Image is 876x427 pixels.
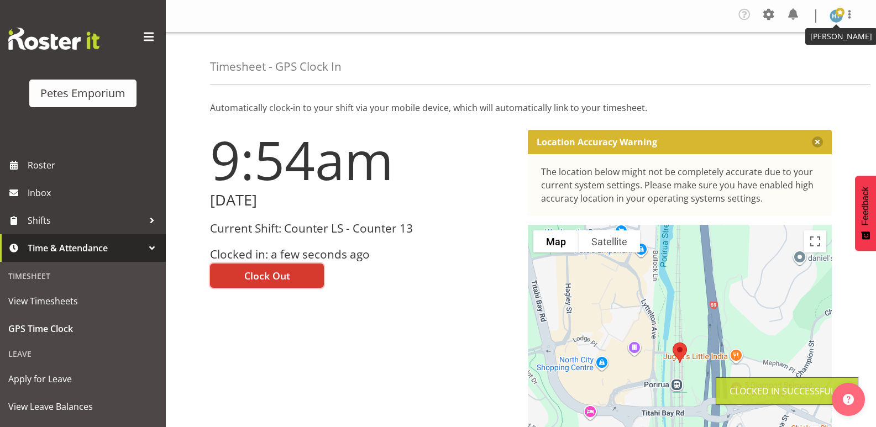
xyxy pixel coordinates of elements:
h1: 9:54am [210,130,515,189]
span: Roster [28,157,160,173]
span: Clock Out [244,268,290,283]
span: Time & Attendance [28,240,144,256]
img: help-xxl-2.png [843,394,854,405]
div: The location below might not be completely accurate due to your current system settings. Please m... [541,165,819,205]
button: Close message [812,136,823,147]
span: View Leave Balances [8,398,158,415]
div: Timesheet [3,265,163,287]
span: Inbox [28,184,160,201]
div: Petes Emporium [40,85,125,102]
a: Apply for Leave [3,365,163,393]
button: Show satellite imagery [579,230,640,252]
div: Leave [3,342,163,365]
h3: Current Shift: Counter LS - Counter 13 [210,222,515,235]
span: View Timesheets [8,293,158,309]
img: helena-tomlin701.jpg [830,9,843,23]
button: Feedback - Show survey [855,176,876,251]
span: GPS Time Clock [8,320,158,337]
img: Rosterit website logo [8,28,99,50]
a: View Leave Balances [3,393,163,420]
button: Toggle fullscreen view [804,230,826,252]
p: Automatically clock-in to your shift via your mobile device, which will automatically link to you... [210,101,832,114]
a: GPS Time Clock [3,315,163,342]
span: Apply for Leave [8,371,158,387]
button: Show street map [533,230,579,252]
h3: Clocked in: a few seconds ago [210,248,515,261]
span: Feedback [861,187,870,225]
div: Clocked in Successfully [730,384,844,398]
h2: [DATE] [210,192,515,209]
h4: Timesheet - GPS Clock In [210,60,342,73]
a: View Timesheets [3,287,163,315]
span: Shifts [28,212,144,229]
p: Location Accuracy Warning [537,136,657,147]
button: Clock Out [210,263,324,288]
